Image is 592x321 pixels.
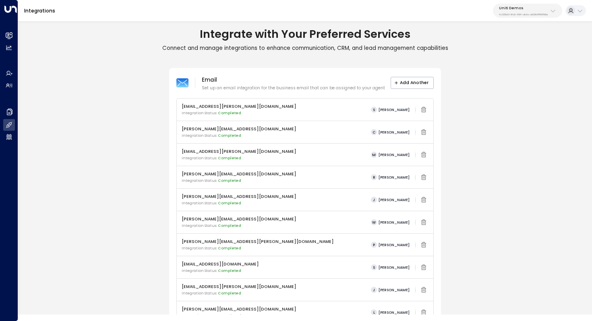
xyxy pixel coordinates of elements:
span: Completed [218,201,241,206]
p: [PERSON_NAME][EMAIL_ADDRESS][DOMAIN_NAME] [182,193,296,200]
button: J[PERSON_NAME] [368,286,412,294]
a: Integrations [24,7,55,14]
p: Integration Status: [182,268,259,274]
span: [PERSON_NAME] [379,265,410,270]
span: Completed [218,111,241,115]
p: [PERSON_NAME][EMAIL_ADDRESS][DOMAIN_NAME] [182,216,296,222]
p: Integration Status: [182,246,334,251]
button: P[PERSON_NAME] [368,241,412,249]
span: Email integration cannot be deleted while linked to an active agent. Please deactivate the agent ... [418,240,428,250]
span: [PERSON_NAME] [379,243,410,247]
p: Connect and manage integrations to enhance communication, CRM, and lead management capabilities [18,45,592,52]
p: Uniti Demos [499,6,548,10]
span: [PERSON_NAME] [379,311,410,315]
p: Set up an email integration for the business email that can be assigned to your agent [202,85,385,91]
button: S[PERSON_NAME] [368,263,412,272]
span: [PERSON_NAME] [379,130,410,134]
span: Email integration cannot be deleted while linked to an active agent. Please deactivate the agent ... [418,127,428,138]
span: Completed [218,178,241,183]
span: Completed [218,246,241,251]
span: J [371,287,377,293]
span: J [371,197,377,203]
button: Uniti Demos4c025b01-9fa0-46ff-ab3a-a620b886896e [493,4,562,18]
span: Email integration cannot be deleted while linked to an active agent. Please deactivate the agent ... [418,285,428,295]
p: Integration Status: [182,201,296,206]
span: L [371,309,377,315]
p: Integration Status: [182,223,296,229]
button: R[PERSON_NAME] [368,173,412,181]
span: Email integration cannot be deleted while linked to an active agent. Please deactivate the agent ... [418,150,428,160]
button: L[PERSON_NAME] [368,308,412,317]
span: [PERSON_NAME] [379,153,410,157]
span: Email integration cannot be deleted while linked to an active agent. Please deactivate the agent ... [418,105,428,115]
p: [EMAIL_ADDRESS][PERSON_NAME][DOMAIN_NAME] [182,284,296,290]
button: M[PERSON_NAME] [368,150,412,159]
span: [PERSON_NAME] [379,108,410,112]
span: [PERSON_NAME] [379,198,410,202]
span: C [371,129,377,135]
span: Completed [218,313,241,318]
span: [PERSON_NAME] [379,220,410,224]
span: Email integration cannot be deleted while linked to an active agent. Please deactivate the agent ... [418,172,428,183]
span: [PERSON_NAME] [379,175,410,179]
span: [PERSON_NAME] [379,288,410,292]
p: [PERSON_NAME][EMAIL_ADDRESS][PERSON_NAME][DOMAIN_NAME] [182,239,334,245]
button: S[PERSON_NAME] [368,105,412,114]
span: Completed [218,223,241,228]
button: J[PERSON_NAME] [368,195,412,204]
span: S [371,264,377,270]
span: Email integration cannot be deleted while linked to an active agent. Please deactivate the agent ... [418,217,428,228]
p: [PERSON_NAME][EMAIL_ADDRESS][DOMAIN_NAME] [182,126,296,132]
p: [EMAIL_ADDRESS][PERSON_NAME][DOMAIN_NAME] [182,148,296,155]
span: R [371,174,377,180]
button: C[PERSON_NAME] [368,128,412,136]
p: [PERSON_NAME][EMAIL_ADDRESS][DOMAIN_NAME] [182,171,296,177]
p: 4c025b01-9fa0-46ff-ab3a-a620b886896e [499,13,548,16]
span: Completed [218,268,241,273]
p: Integration Status: [182,156,296,161]
span: Email integration cannot be deleted while linked to an active agent. Please deactivate the agent ... [418,262,428,273]
span: Completed [218,291,241,296]
p: Integration Status: [182,291,296,296]
p: Integration Status: [182,313,296,319]
span: Email integration cannot be deleted while linked to an active agent. Please deactivate the agent ... [418,307,428,318]
p: [EMAIL_ADDRESS][PERSON_NAME][DOMAIN_NAME] [182,103,296,110]
span: W [371,219,377,225]
button: W[PERSON_NAME] [368,218,412,226]
p: Integration Status: [182,178,296,184]
span: Email integration cannot be deleted while linked to an active agent. Please deactivate the agent ... [418,195,428,205]
span: P [371,242,377,248]
span: Completed [218,133,241,138]
button: Add Another [391,77,434,89]
span: S [371,107,377,113]
p: Email [202,75,385,85]
p: [PERSON_NAME][EMAIL_ADDRESS][DOMAIN_NAME] [182,306,296,313]
p: Integration Status: [182,133,296,139]
p: [EMAIL_ADDRESS][DOMAIN_NAME] [182,261,259,267]
span: Completed [218,156,241,160]
h1: Integrate with Your Preferred Services [18,27,592,41]
span: M [371,152,377,158]
p: Integration Status: [182,111,296,116]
